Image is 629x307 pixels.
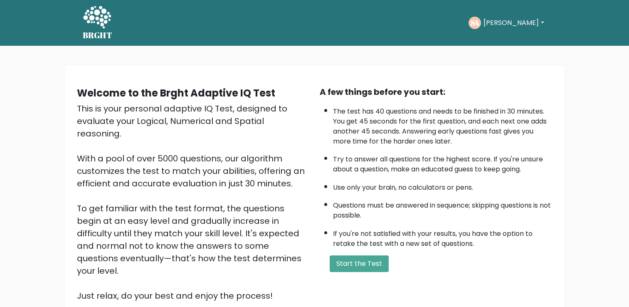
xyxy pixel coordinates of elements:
a: BRGHT [83,3,113,42]
div: A few things before you start: [320,86,553,98]
div: This is your personal adaptive IQ Test, designed to evaluate your Logical, Numerical and Spatial ... [77,102,310,302]
li: Try to answer all questions for the highest score. If you're unsure about a question, make an edu... [333,150,553,174]
b: Welcome to the Brght Adaptive IQ Test [77,86,275,100]
li: If you're not satisfied with your results, you have the option to retake the test with a new set ... [333,225,553,249]
button: [PERSON_NAME] [481,17,546,28]
h5: BRGHT [83,30,113,40]
li: Questions must be answered in sequence; skipping questions is not possible. [333,196,553,220]
li: The test has 40 questions and needs to be finished in 30 minutes. You get 45 seconds for the firs... [333,102,553,146]
li: Use only your brain, no calculators or pens. [333,178,553,193]
text: SA [471,18,479,27]
button: Start the Test [330,255,389,272]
